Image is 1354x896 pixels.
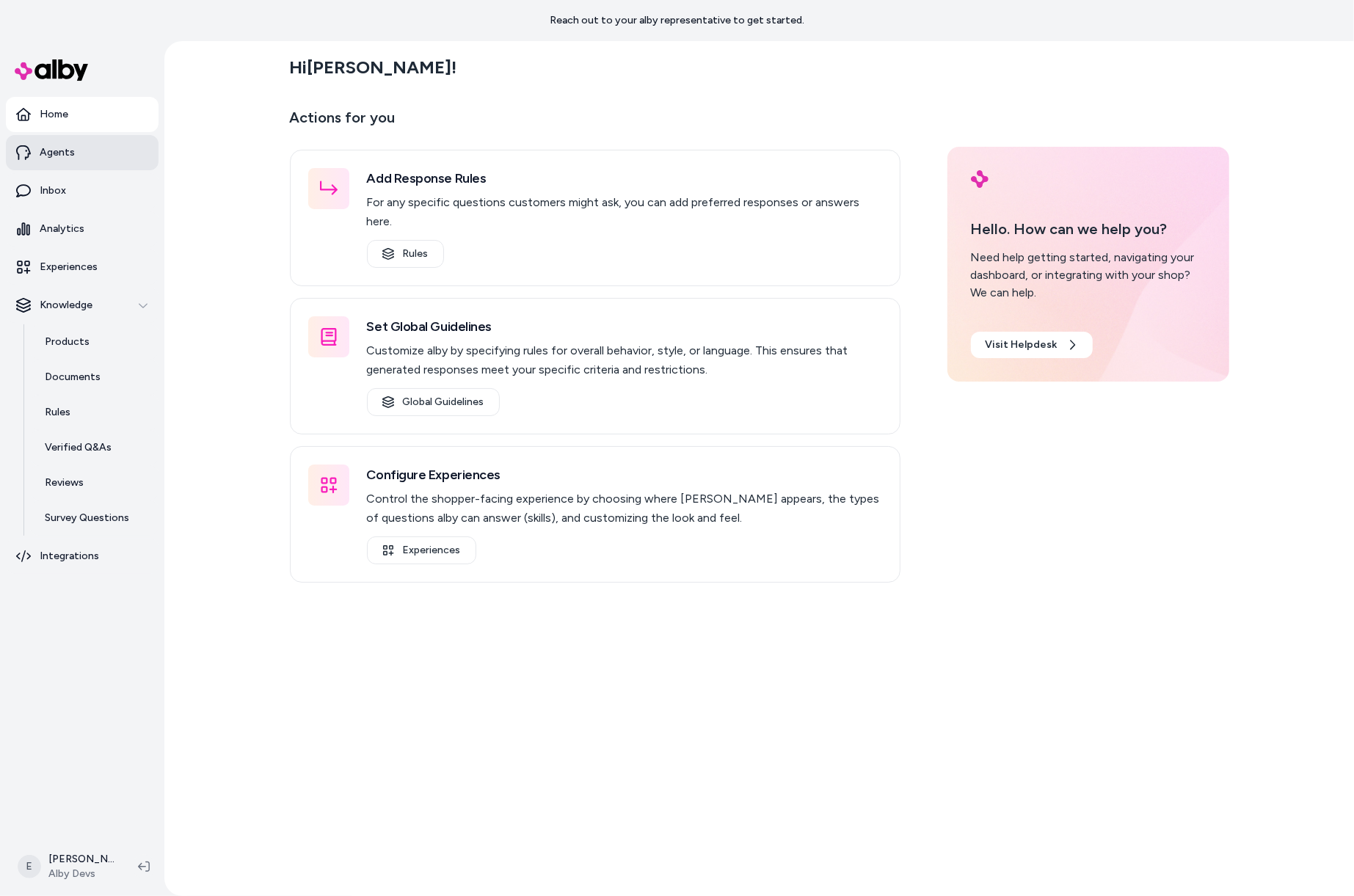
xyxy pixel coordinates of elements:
a: Products [30,324,159,360]
a: Global Guidelines [367,388,500,416]
a: Agents [6,135,159,170]
p: Agents [40,145,75,160]
p: Rules [45,405,70,420]
a: Survey Questions [30,500,159,536]
a: Experiences [6,250,159,285]
p: Integrations [40,549,99,564]
a: Rules [30,395,159,430]
a: Visit Helpdesk [971,332,1093,358]
a: Integrations [6,539,159,574]
a: Home [6,97,159,132]
a: Experiences [367,536,476,564]
div: Need help getting started, navigating your dashboard, or integrating with your shop? We can help. [971,249,1206,302]
p: Hello. How can we help you? [971,218,1206,240]
p: Survey Questions [45,511,129,525]
p: Inbox [40,183,66,198]
p: Verified Q&As [45,440,112,455]
span: Alby Devs [48,867,114,881]
p: Products [45,335,90,349]
a: Verified Q&As [30,430,159,465]
img: alby Logo [15,59,88,81]
p: Customize alby by specifying rules for overall behavior, style, or language. This ensures that ge... [367,341,882,379]
p: For any specific questions customers might ask, you can add preferred responses or answers here. [367,193,882,231]
p: Reach out to your alby representative to get started. [550,13,804,28]
a: Analytics [6,211,159,247]
h2: Hi [PERSON_NAME] ! [290,57,457,79]
button: E[PERSON_NAME]Alby Devs [9,843,126,890]
p: Actions for you [290,106,900,141]
p: Knowledge [40,298,92,313]
img: alby Logo [971,170,989,188]
p: Control the shopper-facing experience by choosing where [PERSON_NAME] appears, the types of quest... [367,489,882,528]
button: Knowledge [6,288,159,323]
p: Documents [45,370,101,385]
a: Reviews [30,465,159,500]
p: Reviews [45,476,84,490]
p: Home [40,107,68,122]
p: Analytics [40,222,84,236]
p: [PERSON_NAME] [48,852,114,867]
h3: Add Response Rules [367,168,882,189]
a: Documents [30,360,159,395]
h3: Set Global Guidelines [367,316,882,337]
a: Rules [367,240,444,268]
span: E [18,855,41,878]
a: Inbox [6,173,159,208]
p: Experiences [40,260,98,274]
h3: Configure Experiences [367,465,882,485]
